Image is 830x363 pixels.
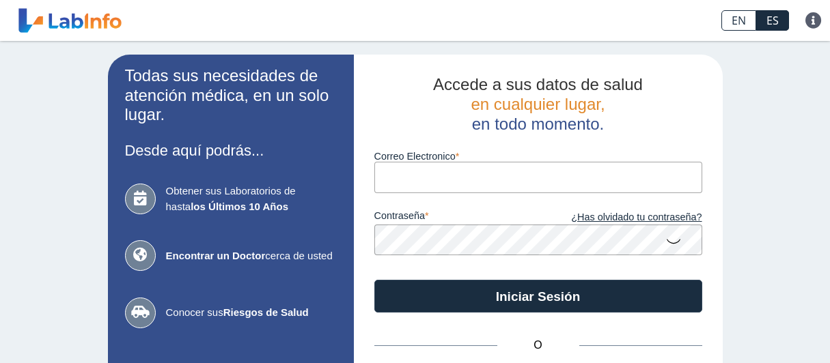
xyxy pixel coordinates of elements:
[756,10,789,31] a: ES
[125,142,337,159] h3: Desde aquí podrás...
[433,75,643,93] span: Accede a sus datos de salud
[166,184,337,214] span: Obtener sus Laboratorios de hasta
[223,306,309,318] b: Riesgos de Salud
[472,115,604,133] span: en todo momento.
[166,250,266,261] b: Encontrar un Doctor
[374,280,702,313] button: Iniciar Sesión
[166,305,337,321] span: Conocer sus
[191,201,288,212] b: los Últimos 10 Años
[166,248,337,264] span: cerca de usted
[538,210,702,225] a: ¿Has olvidado tu contraseña?
[374,210,538,225] label: contraseña
[721,10,756,31] a: EN
[497,337,579,353] span: O
[471,95,605,113] span: en cualquier lugar,
[125,66,337,125] h2: Todas sus necesidades de atención médica, en un solo lugar.
[374,151,702,162] label: Correo Electronico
